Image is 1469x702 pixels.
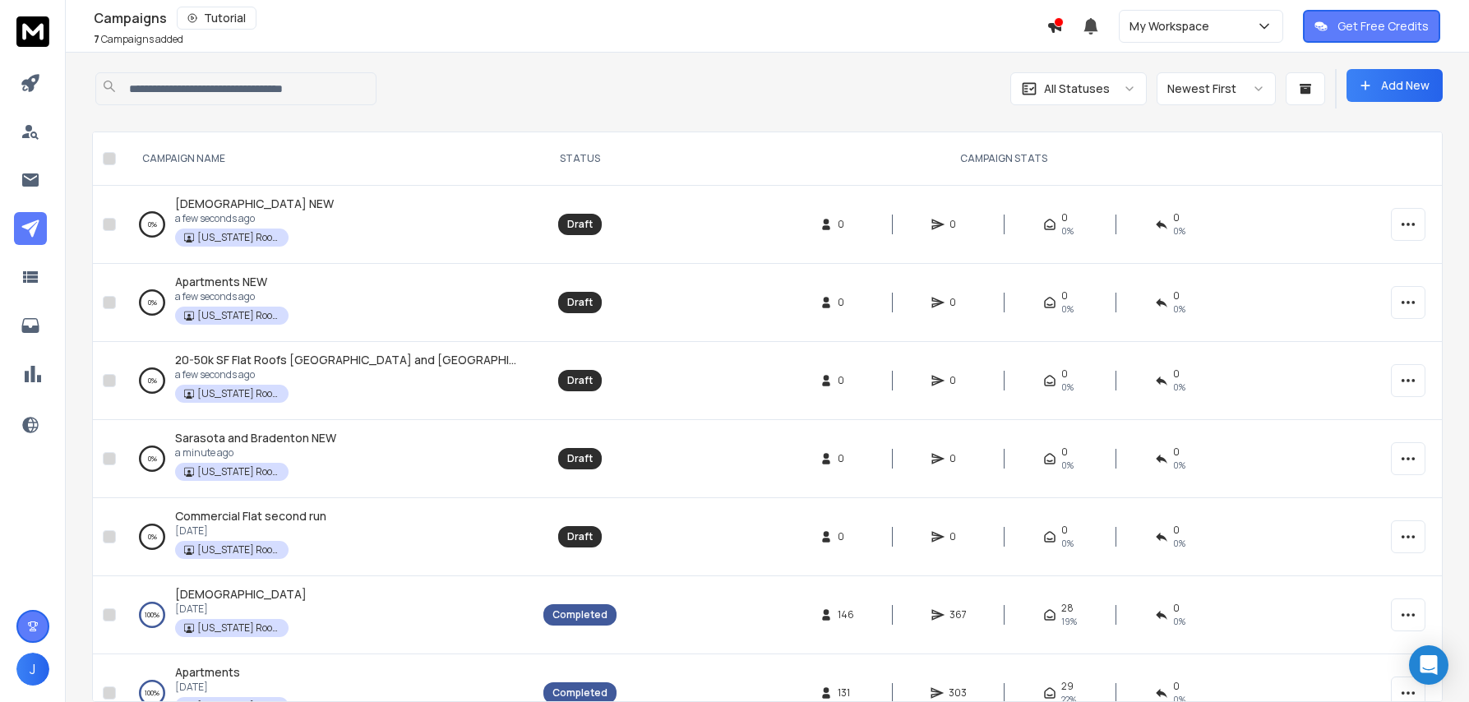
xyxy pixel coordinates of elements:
[1173,381,1185,394] span: 0%
[1173,211,1180,224] span: 0
[949,296,966,309] span: 0
[1044,81,1110,97] p: All Statuses
[567,374,593,387] div: Draft
[1173,367,1180,381] span: 0
[1409,645,1448,685] div: Open Intercom Messenger
[1061,602,1074,615] span: 28
[175,681,289,694] p: [DATE]
[1173,303,1185,316] span: 0%
[145,685,159,701] p: 100 %
[567,530,593,543] div: Draft
[1061,680,1074,693] span: 29
[94,7,1046,30] div: Campaigns
[567,452,593,465] div: Draft
[175,446,336,460] p: a minute ago
[175,664,240,681] a: Apartments
[1173,459,1185,472] span: 0%
[148,529,157,545] p: 0 %
[94,32,99,46] span: 7
[552,686,607,700] div: Completed
[175,368,517,381] p: a few seconds ago
[1061,537,1074,550] span: 0%
[122,576,534,654] td: 100%[DEMOGRAPHIC_DATA][DATE][US_STATE] Roof Renewal
[175,664,240,680] span: Apartments
[838,686,854,700] span: 131
[949,374,966,387] span: 0
[1157,72,1276,105] button: Newest First
[175,352,587,367] span: 20-50k SF Flat Roofs [GEOGRAPHIC_DATA] and [GEOGRAPHIC_DATA] NEW
[949,686,967,700] span: 303
[1347,69,1443,102] button: Add New
[1173,224,1185,238] span: 0%
[1173,615,1185,628] span: 0 %
[1061,289,1068,303] span: 0
[1337,18,1429,35] p: Get Free Credits
[1173,524,1180,537] span: 0
[175,196,334,211] span: [DEMOGRAPHIC_DATA] NEW
[122,420,534,498] td: 0%Sarasota and Bradenton NEWa minute ago[US_STATE] Roof Renewal
[1061,211,1068,224] span: 0
[949,608,967,621] span: 367
[838,374,854,387] span: 0
[1173,680,1180,693] span: 0
[1173,446,1180,459] span: 0
[1061,381,1074,394] span: 0%
[197,387,279,400] p: [US_STATE] Roof Renewal
[1173,537,1185,550] span: 0%
[1061,524,1068,537] span: 0
[838,452,854,465] span: 0
[838,296,854,309] span: 0
[838,608,854,621] span: 146
[148,372,157,389] p: 0 %
[949,530,966,543] span: 0
[175,290,289,303] p: a few seconds ago
[122,498,534,576] td: 0%Commercial Flat second run[DATE][US_STATE] Roof Renewal
[949,218,966,231] span: 0
[175,274,267,290] a: Apartments NEW
[197,543,279,557] p: [US_STATE] Roof Renewal
[175,586,307,603] a: [DEMOGRAPHIC_DATA]
[626,132,1381,186] th: CAMPAIGN STATS
[567,296,593,309] div: Draft
[1061,615,1077,628] span: 19 %
[552,608,607,621] div: Completed
[1173,289,1180,303] span: 0
[175,430,336,446] a: Sarasota and Bradenton NEW
[1061,303,1074,316] span: 0%
[197,309,279,322] p: [US_STATE] Roof Renewal
[177,7,256,30] button: Tutorial
[175,352,517,368] a: 20-50k SF Flat Roofs [GEOGRAPHIC_DATA] and [GEOGRAPHIC_DATA] NEW
[175,508,326,524] a: Commercial Flat second run
[175,212,334,225] p: a few seconds ago
[175,603,307,616] p: [DATE]
[175,586,307,602] span: [DEMOGRAPHIC_DATA]
[175,524,326,538] p: [DATE]
[175,274,267,289] span: Apartments NEW
[145,607,159,623] p: 100 %
[838,218,854,231] span: 0
[1061,224,1074,238] span: 0%
[197,465,279,478] p: [US_STATE] Roof Renewal
[1129,18,1216,35] p: My Workspace
[949,452,966,465] span: 0
[1061,459,1074,472] span: 0%
[122,264,534,342] td: 0%Apartments NEWa few seconds ago[US_STATE] Roof Renewal
[197,231,279,244] p: [US_STATE] Roof Renewal
[1173,602,1180,615] span: 0
[838,530,854,543] span: 0
[534,132,626,186] th: STATUS
[122,186,534,264] td: 0%[DEMOGRAPHIC_DATA] NEWa few seconds ago[US_STATE] Roof Renewal
[1061,367,1068,381] span: 0
[16,653,49,686] button: J
[148,294,157,311] p: 0 %
[567,218,593,231] div: Draft
[122,132,534,186] th: CAMPAIGN NAME
[148,450,157,467] p: 0 %
[1061,446,1068,459] span: 0
[94,33,183,46] p: Campaigns added
[148,216,157,233] p: 0 %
